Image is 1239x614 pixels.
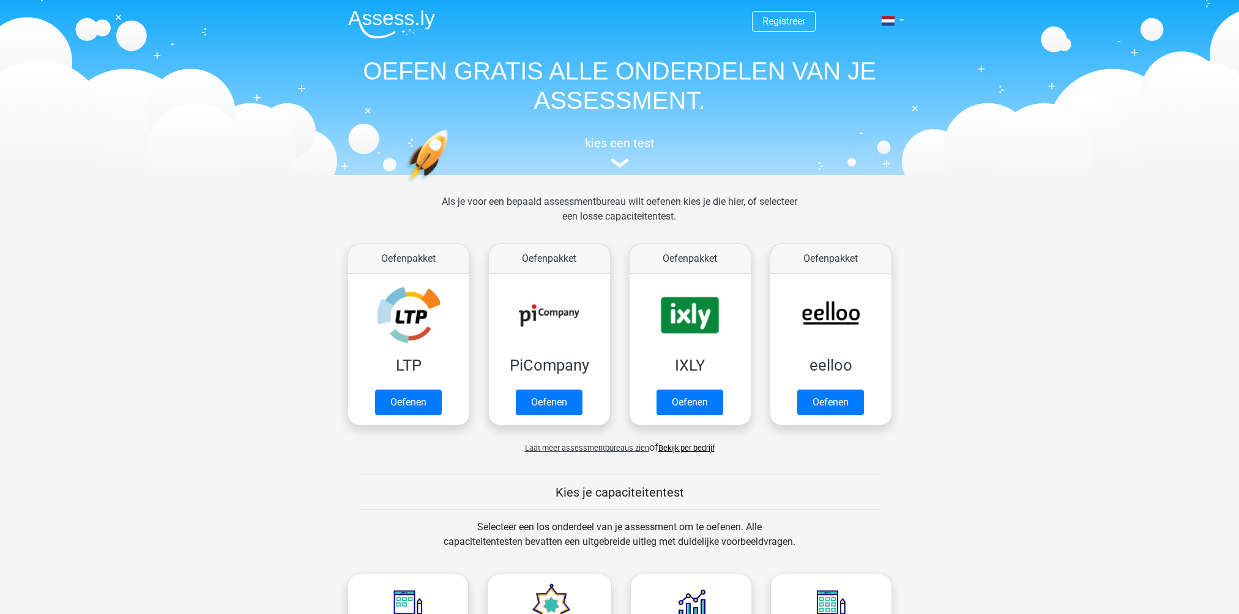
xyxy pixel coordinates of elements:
a: Oefenen [516,390,582,415]
h1: OEFEN GRATIS ALLE ONDERDELEN VAN JE ASSESSMENT. [338,56,901,115]
a: Oefenen [797,390,864,415]
h5: Kies je capaciteitentest [359,485,881,500]
a: Registreer [762,15,805,27]
div: Als je voor een bepaald assessmentbureau wilt oefenen kies je die hier, of selecteer een losse ca... [432,194,807,239]
h5: kies een test [338,136,901,150]
a: Bekijk per bedrijf [658,443,715,453]
a: Oefenen [657,390,723,415]
div: of [338,431,901,455]
img: assessment [611,158,629,168]
img: Assessly [348,10,435,39]
a: Oefenen [375,390,442,415]
img: oefenen [406,130,496,240]
span: Laat meer assessmentbureaus zien [525,443,649,453]
div: Selecteer een los onderdeel van je assessment om te oefenen. Alle capaciteitentesten bevatten een... [432,520,807,564]
a: kies een test [338,136,901,168]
